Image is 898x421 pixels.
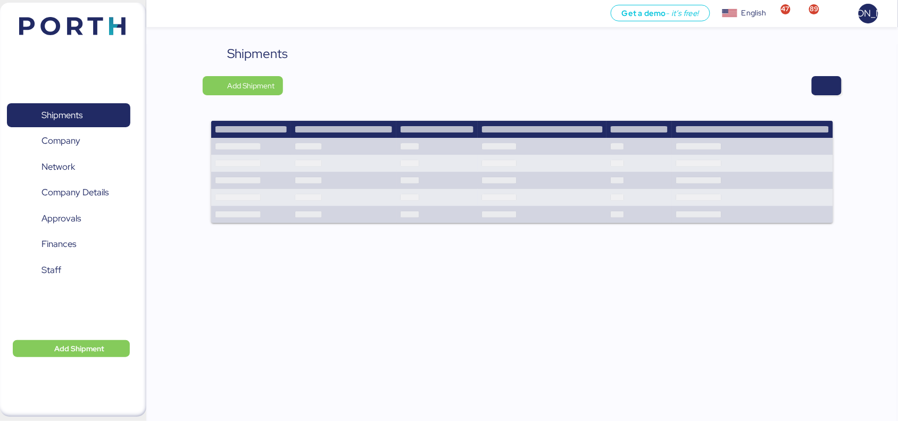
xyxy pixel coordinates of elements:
[7,207,130,231] a: Approvals
[742,7,766,19] div: English
[41,262,61,278] span: Staff
[41,159,75,175] span: Network
[41,211,81,226] span: Approvals
[7,180,130,205] a: Company Details
[54,342,104,355] span: Add Shipment
[41,133,80,148] span: Company
[13,340,130,357] button: Add Shipment
[41,185,109,200] span: Company Details
[7,232,130,257] a: Finances
[41,236,76,252] span: Finances
[7,103,130,128] a: Shipments
[153,5,171,23] button: Menu
[203,76,283,95] button: Add Shipment
[7,155,130,179] a: Network
[7,258,130,283] a: Staff
[227,44,288,63] div: Shipments
[227,79,275,92] span: Add Shipment
[41,108,82,123] span: Shipments
[7,129,130,153] a: Company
